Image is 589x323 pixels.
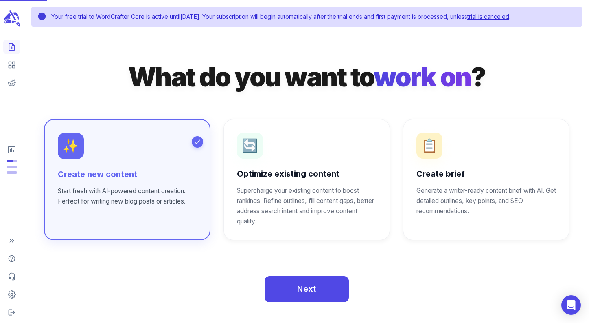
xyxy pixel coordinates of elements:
[51,9,510,24] div: Your free trial to WordCrafter Core is active until [DATE] . Your subscription will begin automat...
[3,142,20,158] span: View Subscription & Usage
[242,139,258,152] p: 🔄
[421,139,438,152] p: 📋
[7,166,17,168] span: Output Tokens: 993 of 120,000 monthly tokens used. These limits are based on the last model you u...
[237,168,377,180] h6: Optimize existing content
[374,61,471,93] span: work on
[3,75,20,90] span: View your Reddit Intelligence add-on dashboard
[297,282,316,296] span: Next
[467,13,509,20] a: trial is canceled
[3,58,20,72] span: View your content dashboard
[63,62,551,93] h1: What do you want to ?
[3,40,20,54] span: Create new content
[416,186,556,217] p: Generate a writer-ready content brief with AI. Get detailed outlines, key points, and SEO recomme...
[58,186,197,207] p: Start fresh with AI-powered content creation. Perfect for writing new blog posts or articles.
[3,269,20,284] span: Contact Support
[265,276,349,302] button: Next
[237,186,377,227] p: Supercharge your existing content to boost rankings. Refine outlines, fill content gaps, better a...
[416,168,556,180] h6: Create brief
[7,160,17,162] span: Posts: 3 of 5 monthly posts used
[3,233,20,248] span: Expand Sidebar
[3,251,20,266] span: Help Center
[7,171,17,174] span: Input Tokens: 1,689 of 960,000 monthly tokens used. These limits are based on the last model you ...
[58,169,197,180] h6: Create new content
[3,305,20,320] span: Logout
[561,295,581,315] div: Open Intercom Messenger
[63,139,79,153] p: ✨
[3,287,20,302] span: Adjust your account settings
